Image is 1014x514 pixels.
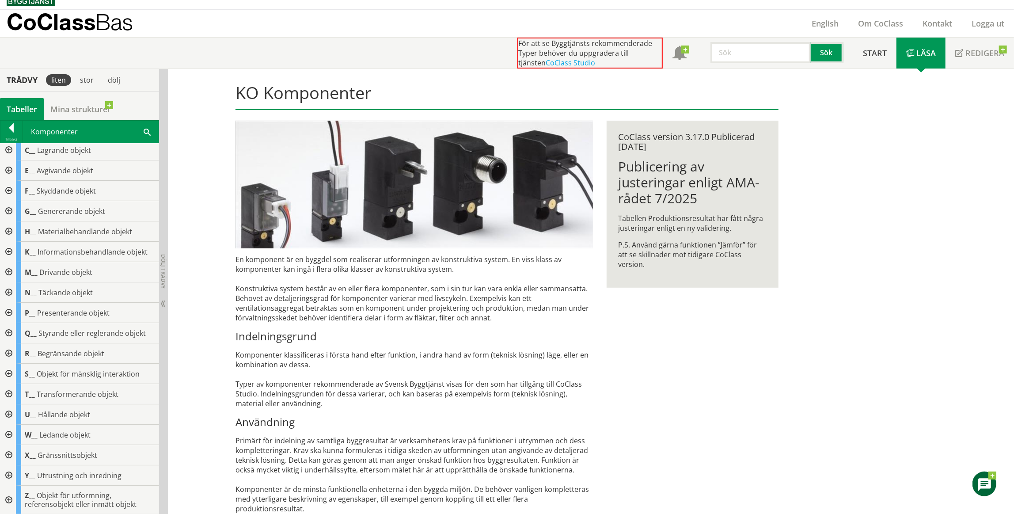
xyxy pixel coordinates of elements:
[38,349,104,358] span: Begränsande objekt
[25,308,35,318] span: P__
[618,159,767,206] h1: Publicering av justeringar enligt AMA-rådet 7/2025
[37,186,96,196] span: Skyddande objekt
[37,389,118,399] span: Transformerande objekt
[38,288,93,297] span: Täckande objekt
[103,74,125,86] div: dölj
[2,75,42,85] div: Trädvy
[25,328,37,338] span: Q__
[517,38,663,69] div: För att se Byggtjänsts rekommenderade Typer behöver du uppgradera till tjänsten
[853,38,896,69] a: Start
[37,471,122,480] span: Utrustning och inredning
[38,227,132,236] span: Materialbehandlande objekt
[546,58,595,68] a: CoClass Studio
[25,369,35,379] span: S__
[95,9,133,35] span: Bas
[618,132,767,152] div: CoClass version 3.17.0 Publicerad [DATE]
[916,48,936,58] span: Läsa
[37,308,110,318] span: Presenterande objekt
[38,328,146,338] span: Styrande eller reglerande objekt
[618,240,767,269] p: P.S. Använd gärna funktionen ”Jämför” för att se skillnader mot tidigare CoClass version.
[672,47,687,61] span: Notifikationer
[39,267,92,277] span: Drivande objekt
[25,227,36,236] span: H__
[7,10,152,37] a: CoClassBas
[913,18,962,29] a: Kontakt
[946,38,1014,69] a: Redigera
[23,121,159,143] div: Komponenter
[962,18,1014,29] a: Logga ut
[39,430,91,440] span: Ledande objekt
[896,38,946,69] a: Läsa
[38,247,148,257] span: Informationsbehandlande objekt
[25,267,38,277] span: M__
[710,42,811,63] input: Sök
[37,166,93,175] span: Avgivande objekt
[38,450,97,460] span: Gränssnittsobjekt
[46,74,71,86] div: liten
[25,186,35,196] span: F__
[618,213,767,233] p: Tabellen Produktionsresultat har fått några justeringar enligt en ny validering.
[37,369,140,379] span: Objekt för mänsklig interaktion
[25,389,35,399] span: T__
[25,430,38,440] span: W__
[25,410,36,419] span: U__
[235,415,593,429] h3: Användning
[965,48,1004,58] span: Redigera
[25,491,137,509] span: Objekt för utformning, referensobjekt eller inmätt objekt
[235,121,593,248] img: pilotventiler.jpg
[235,83,779,110] h1: KO Komponenter
[25,471,35,480] span: Y__
[25,166,35,175] span: E__
[811,42,843,63] button: Sök
[25,450,36,460] span: X__
[25,349,36,358] span: R__
[802,18,848,29] a: English
[38,206,105,216] span: Genererande objekt
[0,136,23,143] div: Tillbaka
[7,17,133,27] p: CoClass
[44,98,118,120] a: Mina strukturer
[38,410,90,419] span: Hållande objekt
[25,206,36,216] span: G__
[25,288,37,297] span: N__
[160,254,167,289] span: Dölj trädvy
[235,330,593,343] h3: Indelningsgrund
[863,48,887,58] span: Start
[144,127,151,136] span: Sök i tabellen
[37,145,91,155] span: Lagrande objekt
[25,491,35,500] span: Z__
[25,145,35,155] span: C__
[25,247,36,257] span: K__
[848,18,913,29] a: Om CoClass
[75,74,99,86] div: stor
